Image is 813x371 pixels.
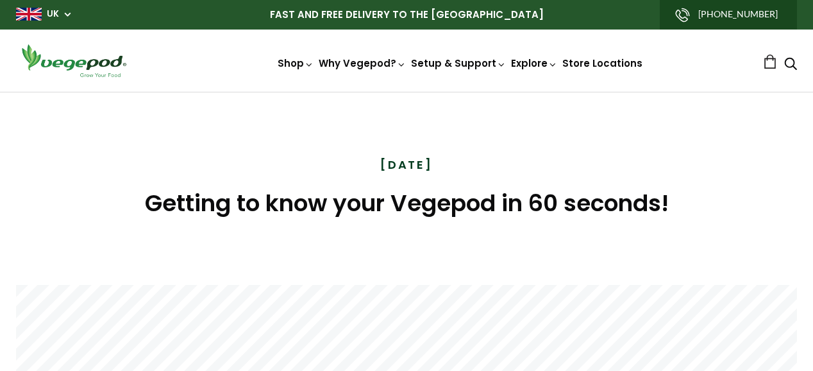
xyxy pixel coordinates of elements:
[784,58,797,72] a: Search
[380,156,433,173] time: [DATE]
[16,186,797,221] h1: Getting to know your Vegepod in 60 seconds!
[278,56,314,70] a: Shop
[562,56,642,70] a: Store Locations
[411,56,506,70] a: Setup & Support
[47,8,59,21] a: UK
[319,56,406,70] a: Why Vegepod?
[511,56,557,70] a: Explore
[16,42,131,79] img: Vegepod
[16,8,42,21] img: gb_large.png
